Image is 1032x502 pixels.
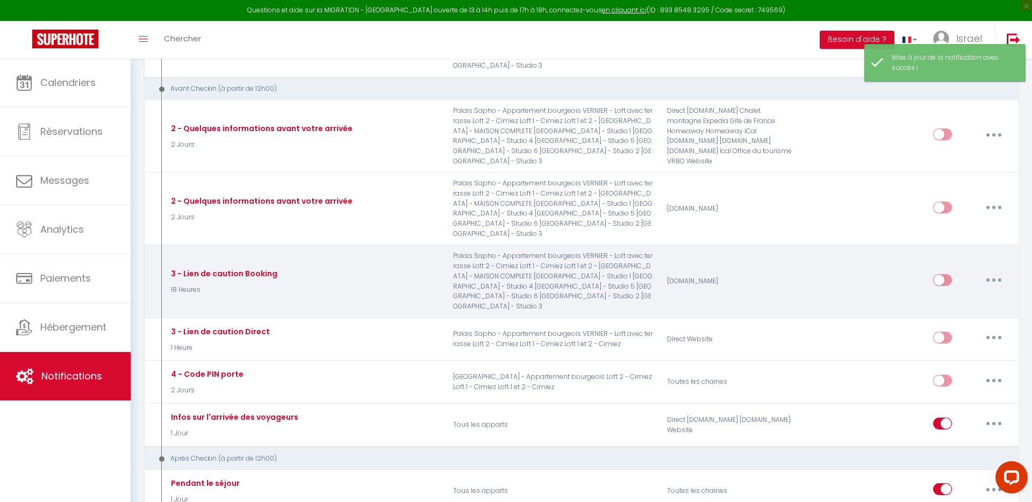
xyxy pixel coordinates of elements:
[446,324,660,355] p: Palais Sapho - Appartement bourgeois VERNIER - Loft avec terrasse Loft 2 - Cimiez Loft 1 - Cimiez...
[820,31,894,49] button: Besoin d'aide ?
[168,285,277,295] p: 18 Heures
[40,223,84,236] span: Analytics
[956,32,982,45] span: Israel
[40,125,103,138] span: Réservations
[602,5,647,15] a: en cliquant ici
[1007,33,1020,46] img: logout
[933,31,949,47] img: ...
[168,268,277,279] div: 3 - Lien de caution Booking
[660,367,802,398] div: Toutes les chaines
[168,385,243,396] p: 2 Jours
[168,212,353,223] p: 2 Jours
[446,251,660,312] p: Palais Sapho - Appartement bourgeois VERNIER - Loft avec terrasse Loft 2 - Cimiez Loft 1 - Cimiez...
[925,21,995,59] a: ... Israel
[164,33,201,44] span: Chercher
[660,251,802,312] div: [DOMAIN_NAME]
[168,411,298,423] div: Infos sur l'arrivée des voyageurs
[987,457,1032,502] iframe: LiveChat chat widget
[168,123,353,134] div: 2 - Quelques informations avant votre arrivée
[168,326,270,338] div: 3 - Lien de caution Direct
[446,410,660,441] p: Tous les apparts
[660,106,802,167] div: Direct [DOMAIN_NAME] Chalet montagne Expedia Gite de France Homeaway Homeaway iCal [DOMAIN_NAME] ...
[892,53,1014,73] div: Mise à jour de la notification avec succès !
[446,106,660,167] p: Palais Sapho - Appartement bourgeois VERNIER - Loft avec terrasse Loft 2 - Cimiez Loft 1 - Cimiez...
[40,320,106,334] span: Hébergement
[660,324,802,355] div: Direct Website
[168,195,353,207] div: 2 - Quelques informations avant votre arrivée
[168,477,240,489] div: Pendant le séjour
[40,174,89,187] span: Messages
[660,410,802,441] div: Direct [DOMAIN_NAME] [DOMAIN_NAME] Website
[154,454,992,464] div: Après Checkin (à partir de 12h00)
[154,84,992,94] div: Avant Checkin (à partir de 12h00)
[168,428,298,439] p: 1 Jour
[168,368,243,380] div: 4 - Code PIN porte
[446,367,660,398] p: [GEOGRAPHIC_DATA] - Appartement bourgeois Loft 2 - Cimiez Loft 1 - Cimiez Loft 1 et 2 - Cimiez
[168,343,270,353] p: 1 Heure
[41,369,102,383] span: Notifications
[40,76,96,89] span: Calendriers
[660,178,802,239] div: [DOMAIN_NAME]
[40,271,91,285] span: Paiements
[446,178,660,239] p: Palais Sapho - Appartement bourgeois VERNIER - Loft avec terrasse Loft 2 - Cimiez Loft 1 - Cimiez...
[168,140,353,150] p: 2 Jours
[156,21,209,59] a: Chercher
[32,30,98,48] img: Super Booking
